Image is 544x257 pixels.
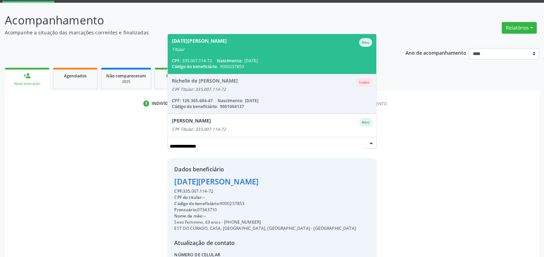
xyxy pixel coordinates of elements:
[172,64,218,69] span: Código do beneficiário:
[160,79,194,84] div: 2025
[174,188,183,194] span: CPF:
[244,58,258,64] span: [DATE]
[174,207,197,213] span: Prontuário:
[172,38,227,47] div: [DATE][PERSON_NAME]
[174,194,202,200] span: CPF do titular:
[220,64,244,69] span: 9000257853
[172,118,211,127] div: [PERSON_NAME]
[174,225,356,232] div: EST DO CURADO, CASA, [GEOGRAPHIC_DATA], [GEOGRAPHIC_DATA] - [GEOGRAPHIC_DATA]
[106,73,146,79] span: Não compareceram
[5,12,379,29] p: Acompanhamento
[174,188,356,194] div: 335.007.114-72
[152,100,175,107] div: Indivíduo
[362,120,369,125] small: Ativo
[143,100,149,107] div: 1
[174,194,356,201] div: --
[174,176,356,187] div: [DATE][PERSON_NAME]
[64,73,87,79] span: Agendados
[174,219,356,225] div: Sexo Feminino, 63 anos - [PHONE_NUMBER]
[172,58,372,64] div: 335.007.114-72
[406,48,466,57] p: Ano de acompanhamento
[174,213,356,219] div: --
[106,79,146,84] div: 2025
[172,127,372,132] div: CPF Titular: 335.007.114-72
[174,239,356,247] div: Atualização de contato
[172,47,372,52] div: Titular
[5,29,379,36] p: Acompanhe a situação das marcações correntes e finalizadas
[362,40,369,45] small: Ativo
[174,201,220,206] span: Código do beneficiário:
[174,201,356,207] div: 9000257853
[10,81,45,86] div: Nova marcação
[502,22,537,34] button: Relatórios
[217,58,242,64] span: Nascimento:
[174,165,356,173] div: Dados beneficiário
[172,58,181,64] span: CPF:
[174,213,203,219] span: Nome da mãe:
[23,72,31,79] div: person_add
[166,73,188,79] span: Resolvidos
[174,207,356,213] div: 07343710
